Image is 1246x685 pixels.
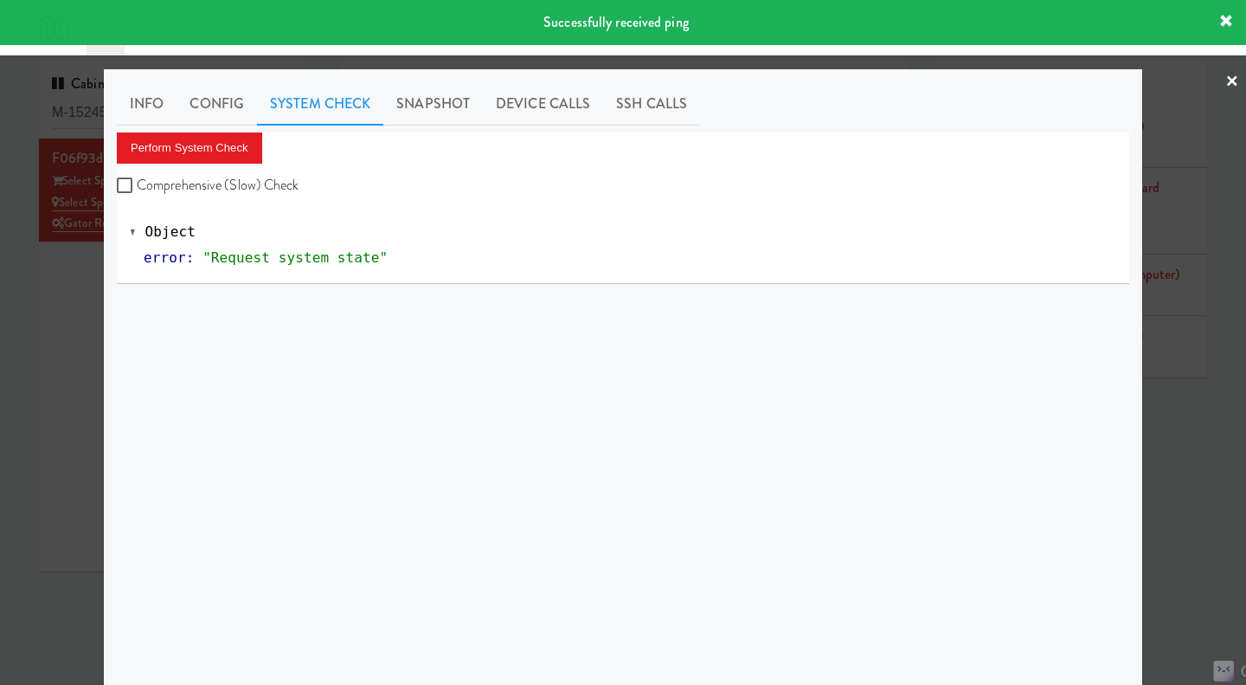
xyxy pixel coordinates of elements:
label: Comprehensive (Slow) Check [117,172,299,198]
span: "Request system state" [202,249,388,266]
button: Perform System Check [117,132,262,164]
a: Snapshot [383,82,483,126]
a: Device Calls [483,82,603,126]
span: Successfully received ping [543,12,689,32]
a: System Check [257,82,383,126]
a: SSH Calls [603,82,700,126]
a: Info [117,82,177,126]
span: : [186,249,195,266]
span: error [144,249,186,266]
a: × [1225,55,1239,109]
a: Config [177,82,257,126]
input: Comprehensive (Slow) Check [117,179,137,193]
span: Object [145,223,196,240]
